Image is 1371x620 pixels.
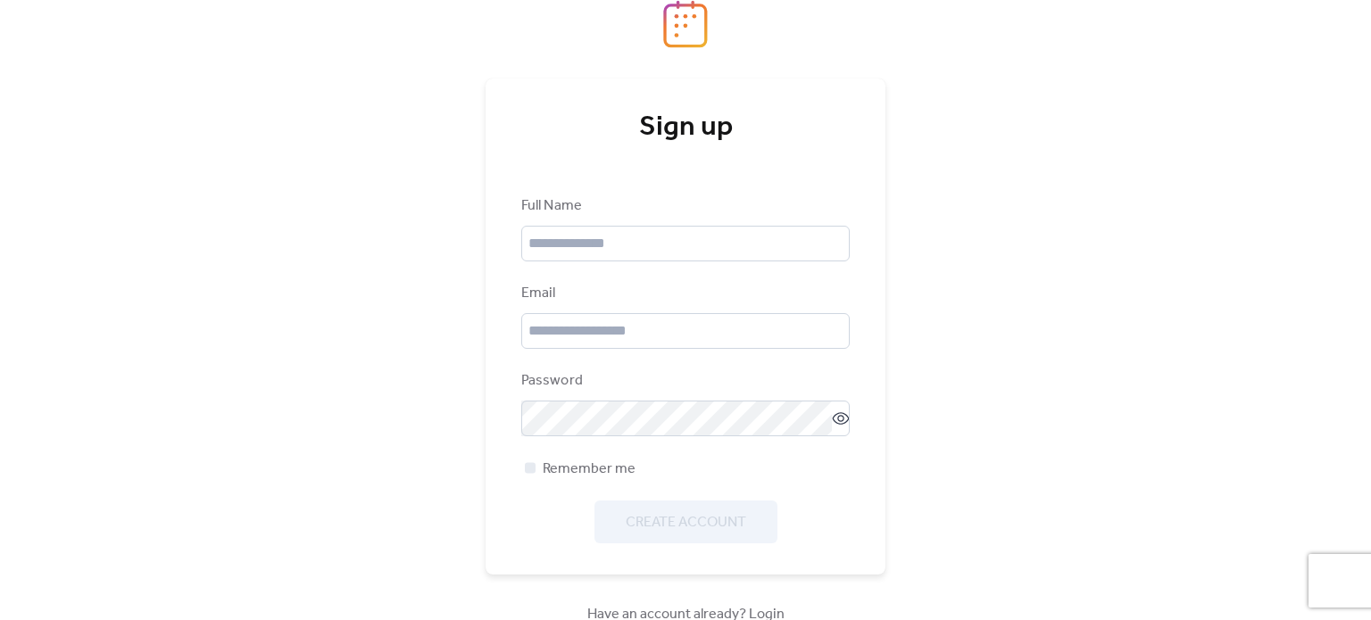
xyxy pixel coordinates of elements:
div: Password [521,370,846,392]
span: Remember me [543,459,636,480]
div: Email [521,283,846,304]
div: Sign up [521,110,850,145]
div: Full Name [521,195,846,217]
